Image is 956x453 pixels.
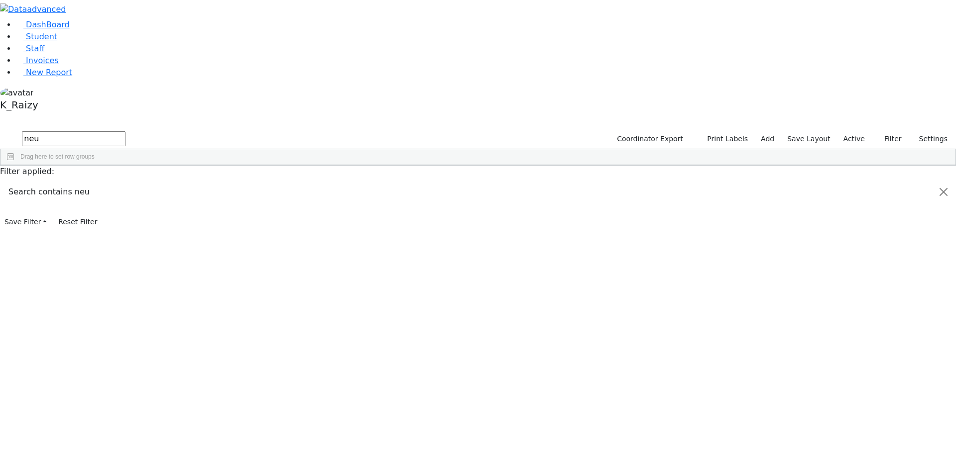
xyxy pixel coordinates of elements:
[756,131,779,147] a: Add
[26,20,70,29] span: DashBoard
[696,131,752,147] button: Print Labels
[783,131,835,147] button: Save Layout
[871,131,906,147] button: Filter
[26,44,44,53] span: Staff
[16,68,72,77] a: New Report
[16,20,70,29] a: DashBoard
[54,214,102,230] button: Reset Filter
[839,131,869,147] label: Active
[16,56,59,65] a: Invoices
[26,56,59,65] span: Invoices
[22,131,125,146] input: Search
[26,68,72,77] span: New Report
[16,44,44,53] a: Staff
[932,178,956,206] button: Close
[26,32,57,41] span: Student
[610,131,688,147] button: Coordinator Export
[906,131,952,147] button: Settings
[20,153,95,160] span: Drag here to set row groups
[16,32,57,41] a: Student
